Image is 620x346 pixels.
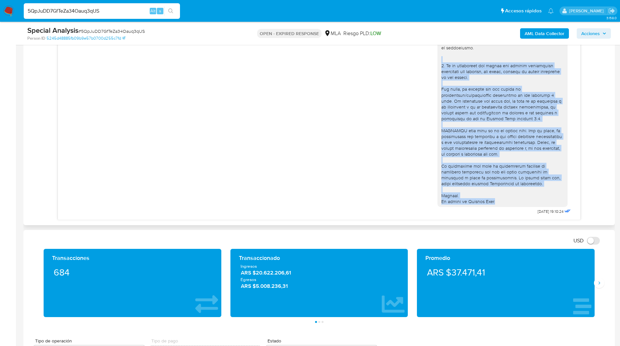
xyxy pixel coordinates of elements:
div: MLA [324,30,341,37]
p: OPEN - EXPIRED RESPONSE [257,29,322,38]
b: Person ID [27,35,45,41]
b: Special Analysis [27,25,78,35]
a: Salir [608,7,615,14]
span: 3.158.0 [606,15,617,20]
p: matiasagustin.white@mercadolibre.com [569,8,606,14]
span: s [159,8,161,14]
b: AML Data Collector [525,28,564,39]
span: # 5QpJuDD7GfTeZa34Oauq3qUS [78,28,145,34]
button: search-icon [164,6,177,16]
span: Riesgo PLD: [343,30,381,37]
input: Buscar usuario o caso... [24,7,180,15]
span: Alt [150,8,156,14]
button: AML Data Collector [520,28,569,39]
a: Notificaciones [548,8,554,14]
span: Acciones [581,28,600,39]
a: 5245d48885fb09b9e57b0700d255c7fd [47,35,125,41]
span: Accesos rápidos [505,7,542,14]
button: Acciones [577,28,611,39]
span: LOW [370,30,381,37]
span: [DATE] 19:10:24 [538,209,563,214]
